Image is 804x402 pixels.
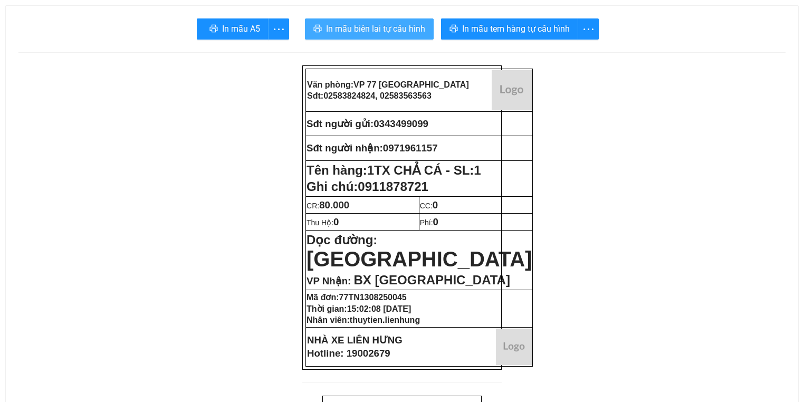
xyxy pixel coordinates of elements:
span: In mẫu tem hàng tự cấu hình [462,22,570,35]
span: In mẫu biên lai tự cấu hình [326,22,425,35]
span: thuytien.lienhung [350,315,420,324]
button: more [268,18,289,40]
span: 1 [474,163,481,177]
span: more [578,23,598,36]
strong: Tên hàng: [307,163,481,177]
strong: Sđt người nhận: [307,142,383,154]
span: In mẫu A5 [222,22,260,35]
span: Thu Hộ: [307,218,339,227]
span: 80.000 [319,199,349,210]
button: printerIn mẫu tem hàng tự cấu hình [441,18,578,40]
span: printer [313,24,322,34]
strong: Sđt: [307,91,432,100]
strong: Mã đơn: [307,293,407,302]
span: VP Nhận: [307,275,351,286]
span: 0 [333,216,339,227]
span: printer [449,24,458,34]
span: 0 [433,216,438,227]
strong: NHÀ XE LIÊN HƯNG [307,334,403,346]
span: 77TN1308250045 [339,293,407,302]
img: logo [496,329,532,365]
button: printerIn mẫu A5 [197,18,269,40]
span: 0 [433,199,438,210]
span: printer [209,24,218,34]
span: VP 77 [GEOGRAPHIC_DATA] [353,80,469,89]
strong: Dọc đường: [307,233,532,269]
strong: Văn phòng: [307,80,469,89]
span: 15:02:08 [DATE] [347,304,411,313]
img: logo [492,70,532,110]
span: Phí: [420,218,438,227]
span: BX [GEOGRAPHIC_DATA] [353,273,510,287]
button: printerIn mẫu biên lai tự cấu hình [305,18,434,40]
span: 0343499099 [374,118,428,129]
span: 02583824824, 02583563563 [323,91,432,100]
strong: Thời gian: [307,304,411,313]
span: 0971961157 [383,142,438,154]
span: more [269,23,289,36]
button: more [578,18,599,40]
strong: Nhân viên: [307,315,420,324]
strong: Hotline: 19002679 [307,348,390,359]
span: 0911878721 [358,179,428,194]
strong: Sđt người gửi: [307,118,374,129]
span: Ghi chú: [307,179,428,194]
span: CR: [307,202,349,210]
span: 1TX CHẢ CÁ - SL: [367,163,481,177]
span: [GEOGRAPHIC_DATA] [307,247,532,271]
span: CC: [420,202,438,210]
